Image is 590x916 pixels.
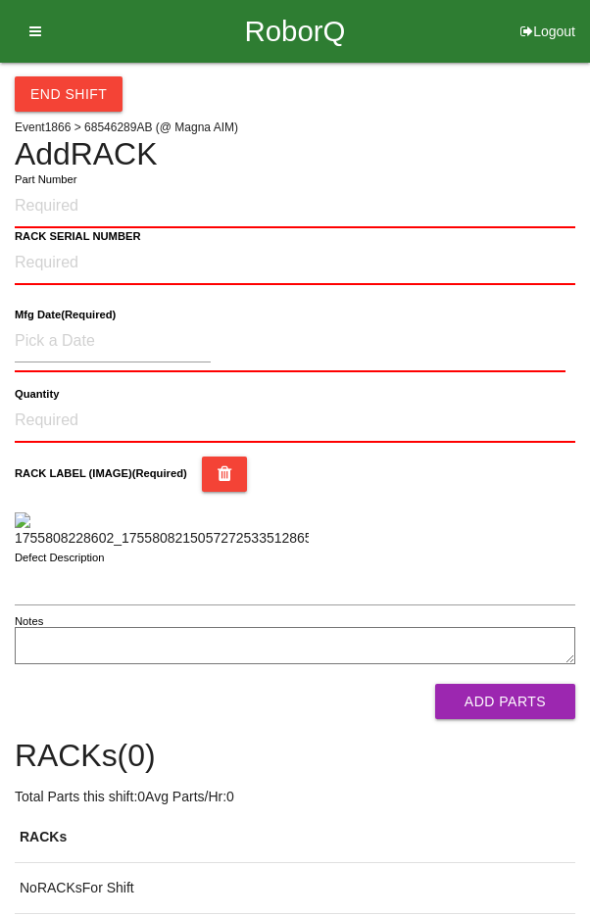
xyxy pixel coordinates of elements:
p: Total Parts this shift: 0 Avg Parts/Hr: 0 [15,787,575,807]
button: RACK LABEL (IMAGE)(Required) [202,457,248,492]
b: Mfg Date (Required) [15,309,116,321]
input: Pick a Date [15,320,211,362]
h4: Add RACK [15,137,575,171]
input: Required [15,185,575,228]
button: End Shift [15,76,123,112]
h4: RACKs ( 0 ) [15,739,575,773]
span: Event 1866 > 68546289AB (@ Magna AIM) [15,121,238,134]
b: RACK LABEL (IMAGE) (Required) [15,467,187,479]
label: Notes [15,613,43,630]
th: RACKs [15,812,575,863]
img: 1755808228602_17558082150572725335128650643063.jpg [15,512,309,549]
label: Part Number [15,171,76,188]
input: Required [15,242,575,285]
b: Quantity [15,388,59,401]
label: Defect Description [15,550,105,566]
b: RACK SERIAL NUMBER [15,230,141,243]
input: Required [15,400,575,443]
td: No RACKs For Shift [15,863,575,914]
button: Add Parts [435,684,575,719]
